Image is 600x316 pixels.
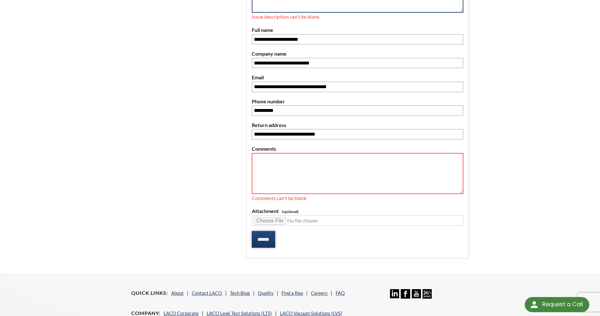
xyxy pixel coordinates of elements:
a: LACO Leak Test Solutions (LTS) [207,310,272,316]
label: Phone number [252,97,463,106]
span: Comments can't be blank [252,195,306,201]
div: Request a Call [525,297,589,312]
label: Return address [252,121,463,129]
label: Full name [252,26,463,34]
label: Company name [252,50,463,58]
a: Contact LACO [192,290,222,296]
label: Comments [252,145,463,153]
img: 24/7 Support Icon [423,289,432,298]
a: Find a Rep [281,290,303,296]
a: Quality [258,290,274,296]
a: Tech Blog [230,290,250,296]
label: Attachment [252,207,463,215]
a: LACO Vacuum Solutions (LVS) [280,310,342,316]
h4: Quick Links [131,290,168,296]
div: Request a Call [542,297,583,312]
label: Email [252,73,463,82]
img: round button [529,300,539,310]
a: About [171,290,184,296]
a: Careers [311,290,328,296]
span: Issue description can't be blank [252,14,319,20]
a: 24/7 Support [423,294,432,300]
a: LACO Corporate [164,310,199,316]
a: FAQ [336,290,345,296]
